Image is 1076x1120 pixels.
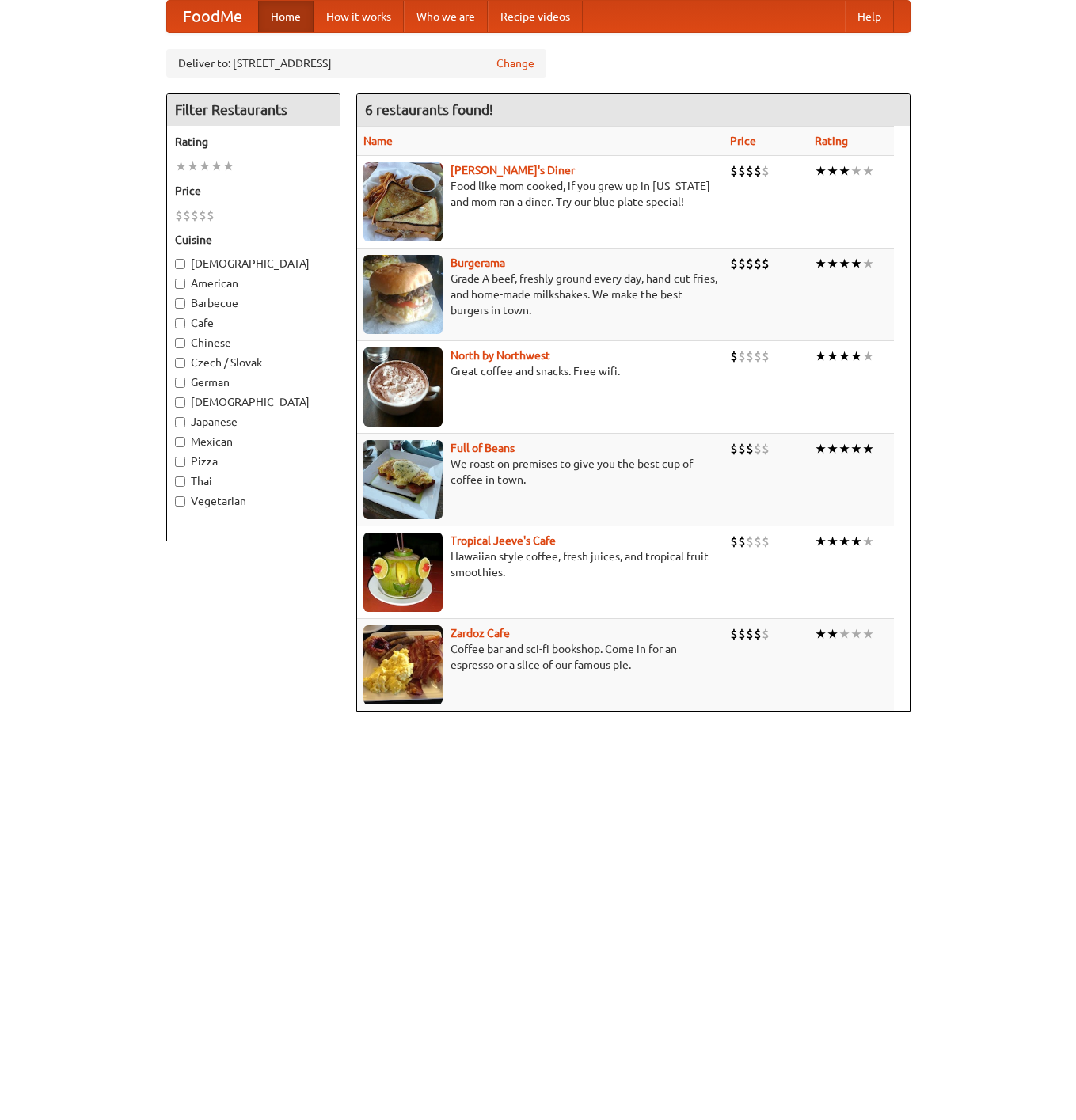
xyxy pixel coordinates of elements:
[175,434,332,450] label: Mexican
[862,255,874,272] li: ★
[363,549,717,580] p: Hawaiian style coffee, fresh juices, and tropical fruit smoothies.
[746,162,754,180] li: $
[363,533,443,612] img: jeeves.jpg
[815,135,848,147] a: Rating
[363,456,717,488] p: We roast on premises to give you the best cup of coffee in town.
[175,275,332,291] label: American
[451,349,550,362] a: North by Northwest
[827,162,838,180] li: ★
[175,338,185,348] input: Chinese
[838,533,850,550] li: ★
[762,533,770,550] li: $
[167,1,258,32] a: FoodMe
[862,533,874,550] li: ★
[207,207,215,224] li: $
[827,255,838,272] li: ★
[175,378,185,388] input: German
[451,534,556,547] b: Tropical Jeeve's Cafe
[827,440,838,457] li: ★
[175,232,332,248] h5: Cuisine
[738,255,746,272] li: $
[451,256,505,269] a: Burgerama
[314,1,404,32] a: How it works
[862,347,874,365] li: ★
[738,440,746,457] li: $
[762,625,770,643] li: $
[754,625,762,643] li: $
[175,473,332,489] label: Thai
[815,162,827,180] li: ★
[738,347,746,365] li: $
[862,625,874,643] li: ★
[762,162,770,180] li: $
[258,1,314,32] a: Home
[363,178,717,210] p: Food like mom cooked, if you grew up in [US_STATE] and mom ran a diner. Try our blue plate special!
[738,625,746,643] li: $
[363,255,443,334] img: burgerama.jpg
[365,102,493,117] ng-pluralize: 6 restaurants found!
[175,355,332,370] label: Czech / Slovak
[850,162,862,180] li: ★
[730,255,738,272] li: $
[838,440,850,457] li: ★
[815,347,827,365] li: ★
[199,207,207,224] li: $
[187,158,199,175] li: ★
[175,496,185,507] input: Vegetarian
[175,134,332,150] h5: Rating
[850,440,862,457] li: ★
[175,358,185,368] input: Czech / Slovak
[850,347,862,365] li: ★
[451,164,575,177] a: [PERSON_NAME]'s Diner
[175,207,183,224] li: $
[175,394,332,410] label: [DEMOGRAPHIC_DATA]
[199,158,211,175] li: ★
[175,493,332,509] label: Vegetarian
[175,437,185,447] input: Mexican
[363,135,393,147] a: Name
[850,533,862,550] li: ★
[175,183,332,199] h5: Price
[754,255,762,272] li: $
[730,533,738,550] li: $
[496,55,534,71] a: Change
[862,162,874,180] li: ★
[754,533,762,550] li: $
[363,440,443,519] img: beans.jpg
[363,641,717,673] p: Coffee bar and sci-fi bookshop. Come in for an espresso or a slice of our famous pie.
[175,295,332,311] label: Barbecue
[827,533,838,550] li: ★
[222,158,234,175] li: ★
[850,625,862,643] li: ★
[175,374,332,390] label: German
[838,625,850,643] li: ★
[738,162,746,180] li: $
[827,347,838,365] li: ★
[183,207,191,224] li: $
[175,397,185,408] input: [DEMOGRAPHIC_DATA]
[746,347,754,365] li: $
[754,162,762,180] li: $
[762,255,770,272] li: $
[175,158,187,175] li: ★
[730,440,738,457] li: $
[746,533,754,550] li: $
[167,94,340,126] h4: Filter Restaurants
[175,454,332,469] label: Pizza
[363,363,717,379] p: Great coffee and snacks. Free wifi.
[845,1,894,32] a: Help
[175,279,185,289] input: American
[746,440,754,457] li: $
[363,271,717,318] p: Grade A beef, freshly ground every day, hand-cut fries, and home-made milkshakes. We make the bes...
[738,533,746,550] li: $
[175,256,332,271] label: [DEMOGRAPHIC_DATA]
[175,315,332,331] label: Cafe
[363,162,443,241] img: sallys.jpg
[815,625,827,643] li: ★
[451,627,510,640] a: Zardoz Cafe
[838,255,850,272] li: ★
[211,158,222,175] li: ★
